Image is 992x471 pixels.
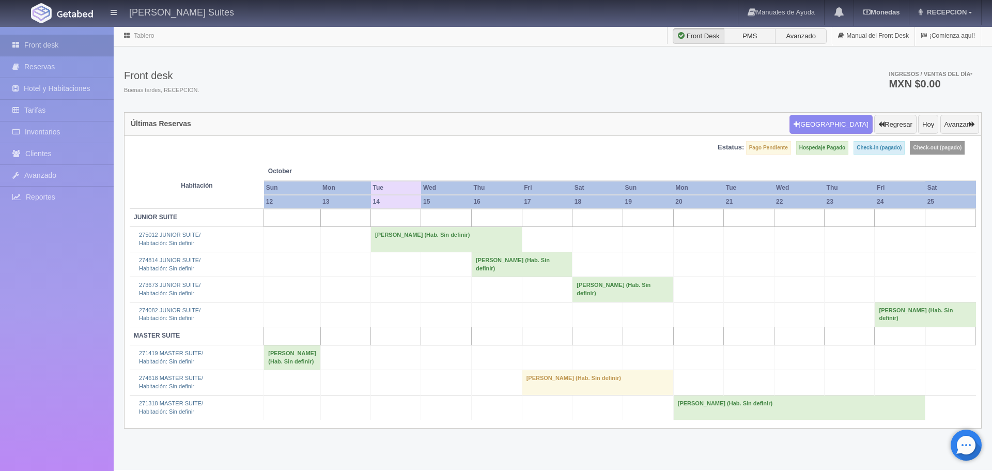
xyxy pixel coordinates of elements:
a: 271419 MASTER SUITE/Habitación: Sin definir [139,350,203,364]
span: October [268,167,367,176]
th: Sat [572,181,623,195]
th: Sun [264,181,320,195]
th: Wed [774,181,824,195]
td: [PERSON_NAME] (Hab. Sin definir) [673,395,925,420]
h3: MXN $0.00 [889,79,972,89]
label: Hospedaje Pagado [796,141,848,155]
th: 16 [471,195,522,209]
td: [PERSON_NAME] (Hab. Sin definir) [522,370,673,395]
th: Mon [673,181,723,195]
th: 24 [875,195,925,209]
th: 15 [421,195,471,209]
th: 25 [925,195,976,209]
a: Manual del Front Desk [832,26,915,46]
th: 13 [320,195,370,209]
label: PMS [724,28,776,44]
img: Getabed [31,3,52,23]
label: Pago Pendiente [746,141,791,155]
th: 12 [264,195,320,209]
b: JUNIOR SUITE [134,214,177,221]
td: [PERSON_NAME] (Hab. Sin definir) [264,345,320,370]
b: MASTER SUITE [134,332,180,339]
span: RECEPCION [924,8,967,16]
label: Avanzado [775,28,827,44]
th: Thu [825,181,875,195]
a: 271318 MASTER SUITE/Habitación: Sin definir [139,400,203,415]
label: Check-out (pagado) [910,141,965,155]
b: Monedas [863,8,900,16]
th: Fri [875,181,925,195]
th: Thu [471,181,522,195]
label: Check-in (pagado) [854,141,905,155]
img: Getabed [57,10,93,18]
a: 275012 JUNIOR SUITE/Habitación: Sin definir [139,232,200,246]
button: [GEOGRAPHIC_DATA] [789,115,873,134]
a: 273673 JUNIOR SUITE/Habitación: Sin definir [139,282,200,296]
h4: [PERSON_NAME] Suites [129,5,234,18]
th: Wed [421,181,471,195]
th: Tue [724,181,774,195]
td: [PERSON_NAME] (Hab. Sin definir) [471,252,572,277]
a: Tablero [134,32,154,39]
th: 14 [371,195,421,209]
th: 19 [623,195,674,209]
th: Sat [925,181,976,195]
td: [PERSON_NAME] (Hab. Sin definir) [572,277,673,302]
h4: Últimas Reservas [131,120,191,128]
a: ¡Comienza aquí! [915,26,981,46]
button: Hoy [918,115,938,134]
th: 17 [522,195,572,209]
td: [PERSON_NAME] (Hab. Sin definir) [875,302,976,327]
th: 21 [724,195,774,209]
th: 23 [825,195,875,209]
th: 18 [572,195,623,209]
span: Buenas tardes, RECEPCION. [124,86,199,95]
label: Estatus: [718,143,744,153]
a: 274082 JUNIOR SUITE/Habitación: Sin definir [139,307,200,322]
th: Mon [320,181,370,195]
th: Sun [623,181,674,195]
td: [PERSON_NAME] (Hab. Sin definir) [371,227,522,252]
button: Avanzar [940,115,979,134]
th: Fri [522,181,572,195]
h3: Front desk [124,70,199,81]
th: 22 [774,195,824,209]
span: Ingresos / Ventas del día [889,71,972,77]
button: Regresar [874,115,916,134]
a: 274618 MASTER SUITE/Habitación: Sin definir [139,375,203,389]
strong: Habitación [181,182,212,189]
th: 20 [673,195,723,209]
a: 274814 JUNIOR SUITE/Habitación: Sin definir [139,257,200,271]
th: Tue [371,181,421,195]
label: Front Desk [673,28,724,44]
